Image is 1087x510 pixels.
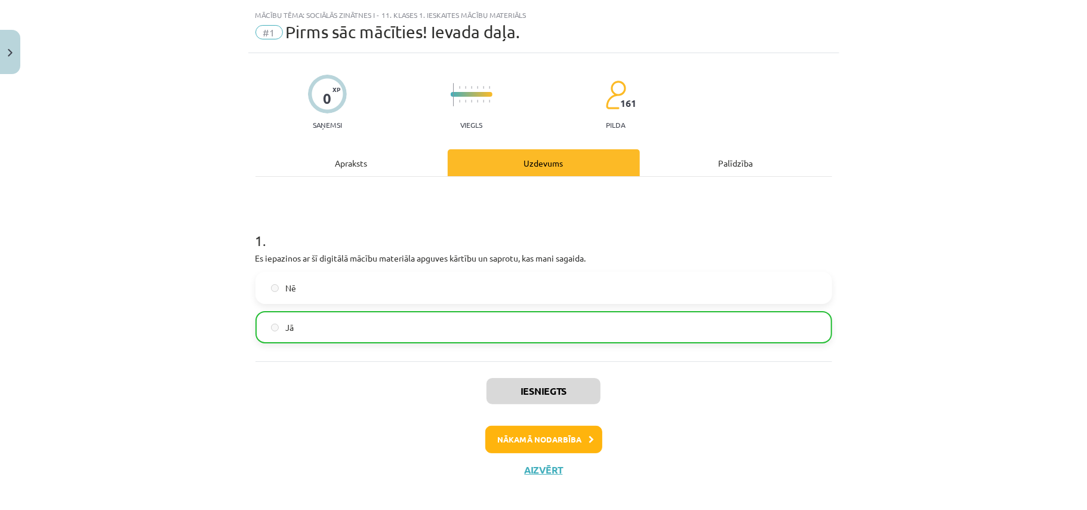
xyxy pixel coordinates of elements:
span: Nē [286,282,297,294]
div: Palīdzība [640,149,832,176]
button: Aizvērt [521,464,566,476]
input: Nē [271,284,279,292]
img: icon-short-line-57e1e144782c952c97e751825c79c345078a6d821885a25fce030b3d8c18986b.svg [477,86,478,89]
span: XP [332,86,340,93]
img: icon-short-line-57e1e144782c952c97e751825c79c345078a6d821885a25fce030b3d8c18986b.svg [459,86,460,89]
img: icon-short-line-57e1e144782c952c97e751825c79c345078a6d821885a25fce030b3d8c18986b.svg [471,86,472,89]
input: Jā [271,324,279,331]
img: icon-short-line-57e1e144782c952c97e751825c79c345078a6d821885a25fce030b3d8c18986b.svg [489,100,490,103]
img: icon-short-line-57e1e144782c952c97e751825c79c345078a6d821885a25fce030b3d8c18986b.svg [477,100,478,103]
p: Saņemsi [308,121,347,129]
img: icon-short-line-57e1e144782c952c97e751825c79c345078a6d821885a25fce030b3d8c18986b.svg [459,100,460,103]
div: Uzdevums [448,149,640,176]
span: #1 [255,25,283,39]
button: Iesniegts [486,378,601,404]
span: Jā [286,321,294,334]
div: Apraksts [255,149,448,176]
img: icon-short-line-57e1e144782c952c97e751825c79c345078a6d821885a25fce030b3d8c18986b.svg [483,100,484,103]
img: icon-short-line-57e1e144782c952c97e751825c79c345078a6d821885a25fce030b3d8c18986b.svg [465,100,466,103]
img: icon-close-lesson-0947bae3869378f0d4975bcd49f059093ad1ed9edebbc8119c70593378902aed.svg [8,49,13,57]
p: pilda [606,121,625,129]
img: icon-short-line-57e1e144782c952c97e751825c79c345078a6d821885a25fce030b3d8c18986b.svg [483,86,484,89]
img: students-c634bb4e5e11cddfef0936a35e636f08e4e9abd3cc4e673bd6f9a4125e45ecb1.svg [605,80,626,110]
div: 0 [323,90,331,107]
h1: 1 . [255,211,832,248]
img: icon-short-line-57e1e144782c952c97e751825c79c345078a6d821885a25fce030b3d8c18986b.svg [489,86,490,89]
span: 161 [620,98,636,109]
button: Nākamā nodarbība [485,426,602,453]
img: icon-short-line-57e1e144782c952c97e751825c79c345078a6d821885a25fce030b3d8c18986b.svg [465,86,466,89]
p: Viegls [460,121,482,129]
img: icon-long-line-d9ea69661e0d244f92f715978eff75569469978d946b2353a9bb055b3ed8787d.svg [453,83,454,106]
p: Es iepazinos ar šī digitālā mācību materiāla apguves kārtību un saprotu, kas mani sagaida. [255,252,832,265]
span: Pirms sāc mācīties! Ievada daļa. [286,22,521,42]
img: icon-short-line-57e1e144782c952c97e751825c79c345078a6d821885a25fce030b3d8c18986b.svg [471,100,472,103]
div: Mācību tēma: Sociālās zinātnes i - 11. klases 1. ieskaites mācību materiāls [255,11,832,19]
